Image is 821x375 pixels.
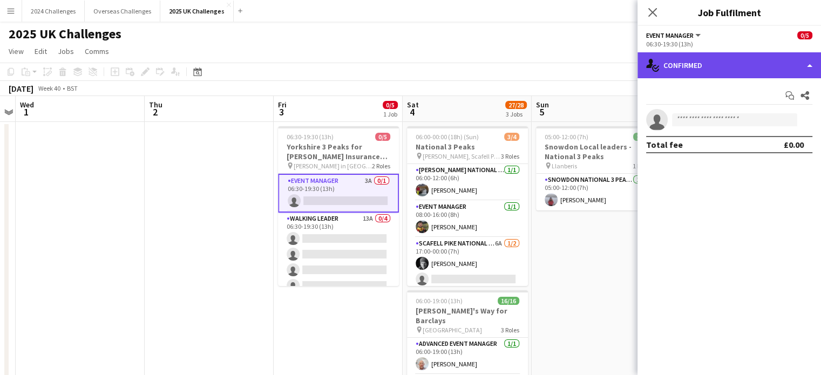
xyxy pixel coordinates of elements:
[407,201,528,237] app-card-role: Event Manager1/108:00-16:00 (8h)[PERSON_NAME]
[646,31,694,39] span: Event Manager
[784,139,804,150] div: £0.00
[383,110,397,118] div: 1 Job
[405,106,419,118] span: 4
[501,326,519,334] span: 3 Roles
[53,44,78,58] a: Jobs
[147,106,162,118] span: 2
[407,338,528,374] app-card-role: Advanced Event Manager1/106:00-19:00 (13h)[PERSON_NAME]
[536,126,657,210] app-job-card: 05:00-12:00 (7h)1/1Snowdon Local leaders - National 3 Peaks Llanberis1 RoleSnowdon National 3 Pea...
[506,110,526,118] div: 3 Jobs
[375,133,390,141] span: 0/5
[646,31,702,39] button: Event Manager
[646,139,683,150] div: Total fee
[545,133,588,141] span: 05:00-12:00 (7h)
[536,100,549,110] span: Sun
[407,306,528,325] h3: [PERSON_NAME]'s Way for Barclays
[504,133,519,141] span: 3/4
[80,44,113,58] a: Comms
[9,26,121,42] h1: 2025 UK Challenges
[501,152,519,160] span: 3 Roles
[383,101,398,109] span: 0/5
[22,1,85,22] button: 2024 Challenges
[633,133,648,141] span: 1/1
[278,213,399,296] app-card-role: Walking Leader13A0/406:30-19:30 (13h)
[149,100,162,110] span: Thu
[407,126,528,286] app-job-card: 06:00-00:00 (18h) (Sun)3/4National 3 Peaks [PERSON_NAME], Scafell Pike and Snowdon3 Roles[PERSON_...
[287,133,334,141] span: 06:30-19:30 (13h)
[637,52,821,78] div: Confirmed
[416,297,463,305] span: 06:00-19:00 (13h)
[35,46,47,56] span: Edit
[407,237,528,290] app-card-role: Scafell Pike National 3 Peaks Walking Leader6A1/217:00-00:00 (7h)[PERSON_NAME]
[407,164,528,201] app-card-role: [PERSON_NAME] National 3 Peaks Walking Leader1/106:00-12:00 (6h)[PERSON_NAME]
[536,174,657,210] app-card-role: Snowdon National 3 Peaks Walking Leader1/105:00-12:00 (7h)[PERSON_NAME]
[9,83,33,94] div: [DATE]
[637,5,821,19] h3: Job Fulfilment
[294,162,372,170] span: [PERSON_NAME] in [GEOGRAPHIC_DATA]
[18,106,34,118] span: 1
[646,40,812,48] div: 06:30-19:30 (13h)
[85,1,160,22] button: Overseas Challenges
[9,46,24,56] span: View
[536,142,657,161] h3: Snowdon Local leaders - National 3 Peaks
[58,46,74,56] span: Jobs
[160,1,234,22] button: 2025 UK Challenges
[67,84,78,92] div: BST
[797,31,812,39] span: 0/5
[278,174,399,213] app-card-role: Event Manager3A0/106:30-19:30 (13h)
[633,162,648,170] span: 1 Role
[278,142,399,161] h3: Yorkshire 3 Peaks for [PERSON_NAME] Insurance Group
[372,162,390,170] span: 2 Roles
[30,44,51,58] a: Edit
[416,133,479,141] span: 06:00-00:00 (18h) (Sun)
[276,106,287,118] span: 3
[278,126,399,286] app-job-card: 06:30-19:30 (13h)0/5Yorkshire 3 Peaks for [PERSON_NAME] Insurance Group [PERSON_NAME] in [GEOGRAP...
[36,84,63,92] span: Week 40
[4,44,28,58] a: View
[407,142,528,152] h3: National 3 Peaks
[85,46,109,56] span: Comms
[505,101,527,109] span: 27/28
[407,100,419,110] span: Sat
[278,100,287,110] span: Fri
[498,297,519,305] span: 16/16
[423,152,501,160] span: [PERSON_NAME], Scafell Pike and Snowdon
[20,100,34,110] span: Wed
[552,162,577,170] span: Llanberis
[423,326,482,334] span: [GEOGRAPHIC_DATA]
[534,106,549,118] span: 5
